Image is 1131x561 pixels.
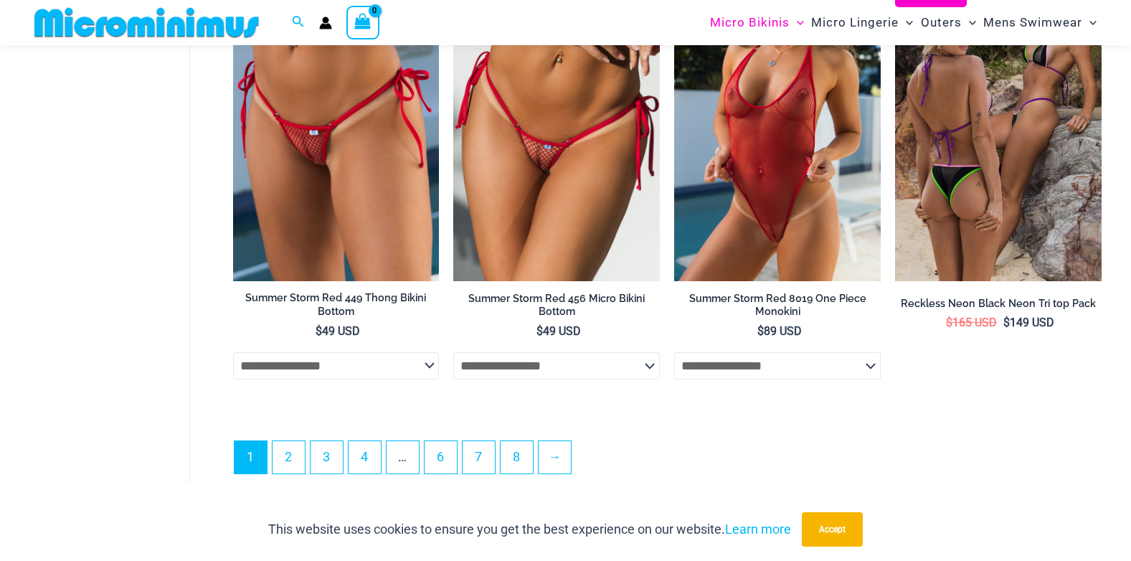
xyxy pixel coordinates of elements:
[895,297,1102,316] a: Reckless Neon Black Neon Tri top Pack
[946,316,952,329] span: $
[674,292,881,324] a: Summer Storm Red 8019 One Piece Monokini
[233,291,440,318] h2: Summer Storm Red 449 Thong Bikini Bottom
[319,16,332,29] a: Account icon link
[757,324,802,338] bdi: 89 USD
[802,512,863,547] button: Accept
[233,440,1102,482] nav: Product Pagination
[710,4,790,41] span: Micro Bikinis
[387,441,419,473] span: …
[725,522,791,537] a: Learn more
[757,324,764,338] span: $
[1082,4,1097,41] span: Menu Toggle
[453,292,660,324] a: Summer Storm Red 456 Micro Bikini Bottom
[292,14,305,32] a: Search icon link
[1003,316,1010,329] span: $
[268,519,791,540] p: This website uses cookies to ensure you get the best experience on our website.
[311,441,343,473] a: Page 3
[233,291,440,324] a: Summer Storm Red 449 Thong Bikini Bottom
[425,441,457,473] a: Page 6
[899,4,913,41] span: Menu Toggle
[946,316,997,329] bdi: 165 USD
[980,4,1100,41] a: Mens SwimwearMenu ToggleMenu Toggle
[453,292,660,319] h2: Summer Storm Red 456 Micro Bikini Bottom
[895,297,1102,311] h2: Reckless Neon Black Neon Tri top Pack
[273,441,305,473] a: Page 2
[921,4,962,41] span: Outers
[501,441,533,473] a: Page 8
[706,4,808,41] a: Micro BikinisMenu ToggleMenu Toggle
[917,4,980,41] a: OutersMenu ToggleMenu Toggle
[316,324,322,338] span: $
[463,441,495,473] a: Page 7
[235,441,267,473] span: Page 1
[674,292,881,319] h2: Summer Storm Red 8019 One Piece Monokini
[808,4,917,41] a: Micro LingerieMenu ToggleMenu Toggle
[1003,316,1054,329] bdi: 149 USD
[349,441,381,473] a: Page 4
[536,324,543,338] span: $
[316,324,360,338] bdi: 49 USD
[811,4,899,41] span: Micro Lingerie
[790,4,804,41] span: Menu Toggle
[536,324,581,338] bdi: 49 USD
[983,4,1082,41] span: Mens Swimwear
[539,441,571,473] a: →
[962,4,976,41] span: Menu Toggle
[704,2,1102,43] nav: Site Navigation
[29,6,265,39] img: MM SHOP LOGO FLAT
[346,6,379,39] a: View Shopping Cart, empty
